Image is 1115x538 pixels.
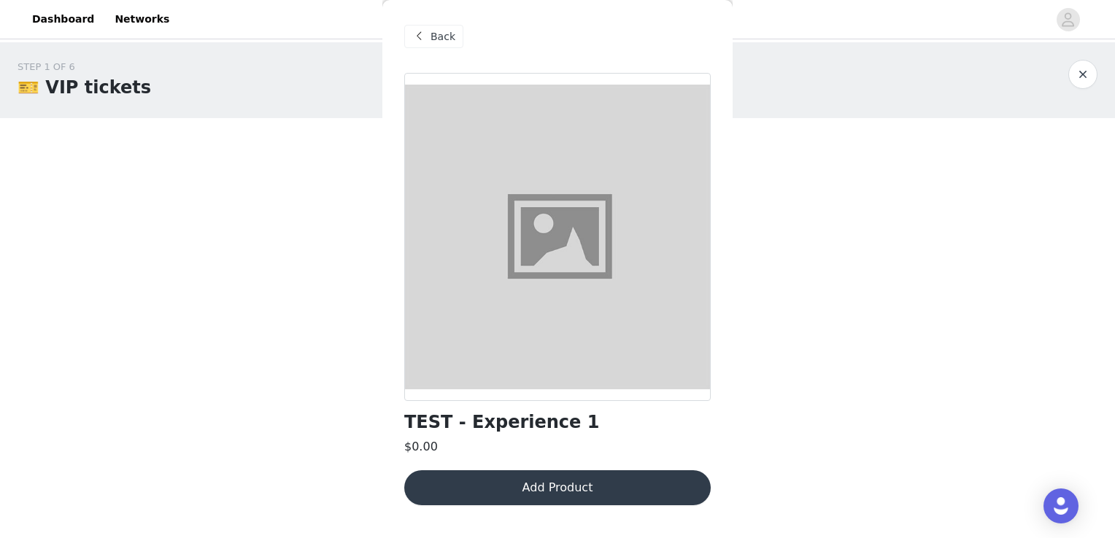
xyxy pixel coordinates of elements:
[404,438,438,456] h3: $0.00
[18,60,151,74] div: STEP 1 OF 6
[431,29,455,44] span: Back
[23,3,103,36] a: Dashboard
[106,3,178,36] a: Networks
[1043,488,1079,523] div: Open Intercom Messenger
[404,413,599,432] h1: TEST - Experience 1
[404,470,711,505] button: Add Product
[18,74,151,101] h1: 🎫 VIP tickets
[1061,8,1075,31] div: avatar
